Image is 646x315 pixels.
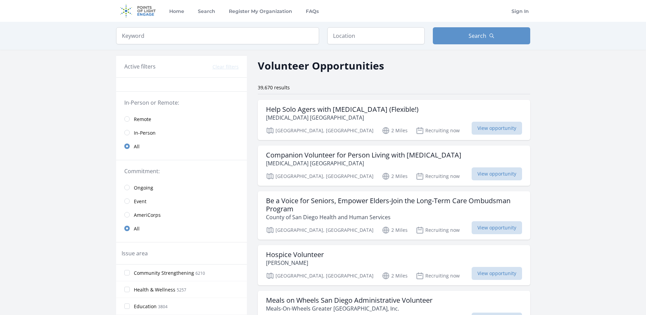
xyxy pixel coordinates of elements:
h3: Hospice Volunteer [266,251,324,259]
p: Recruiting now [416,272,460,280]
h3: Active filters [124,62,156,71]
span: View opportunity [472,167,522,180]
span: All [134,143,140,150]
p: County of San Diego Health and Human Services [266,213,522,221]
span: Ongoing [134,184,153,191]
span: 6210 [195,270,205,276]
button: Search [433,27,530,44]
p: [GEOGRAPHIC_DATA], [GEOGRAPHIC_DATA] [266,172,374,180]
h3: Meals on Wheels San Diego Administrative Volunteer [266,296,432,304]
span: 5257 [177,287,186,293]
p: [GEOGRAPHIC_DATA], [GEOGRAPHIC_DATA] [266,272,374,280]
h3: Help Solo Agers with [MEDICAL_DATA] (Flexible!) [266,105,419,114]
legend: In-Person or Remote: [124,99,239,107]
span: View opportunity [472,221,522,234]
input: Location [327,27,425,44]
p: Recruiting now [416,126,460,135]
a: All [116,222,247,235]
p: Recruiting now [416,172,460,180]
p: [PERSON_NAME] [266,259,324,267]
legend: Issue area [122,249,148,257]
a: Be a Voice for Seniors, Empower Elders-Join the Long-Term Care Ombudsman Program County of San Di... [258,191,530,240]
button: Clear filters [212,63,239,70]
a: Event [116,194,247,208]
p: Meals-On-Wheels Greater [GEOGRAPHIC_DATA], Inc. [266,304,432,313]
input: Community Strengthening 6210 [124,270,130,275]
p: 2 Miles [382,226,408,234]
h2: Volunteer Opportunities [258,58,384,73]
p: [GEOGRAPHIC_DATA], [GEOGRAPHIC_DATA] [266,126,374,135]
span: View opportunity [472,267,522,280]
p: 2 Miles [382,126,408,135]
h3: Be a Voice for Seniors, Empower Elders-Join the Long-Term Care Ombudsman Program [266,197,522,213]
span: All [134,225,140,232]
p: [MEDICAL_DATA] [GEOGRAPHIC_DATA] [266,159,461,167]
p: Recruiting now [416,226,460,234]
p: 2 Miles [382,172,408,180]
p: [MEDICAL_DATA] [GEOGRAPHIC_DATA] [266,114,419,122]
a: Remote [116,112,247,126]
a: Ongoing [116,181,247,194]
p: [GEOGRAPHIC_DATA], [GEOGRAPHIC_DATA] [266,226,374,234]
span: View opportunity [472,122,522,135]
span: Search [469,32,486,40]
span: Event [134,198,146,205]
a: In-Person [116,126,247,139]
legend: Commitment: [124,167,239,175]
a: All [116,139,247,153]
span: AmeriCorps [134,212,161,219]
span: 3804 [158,304,168,310]
span: Education [134,303,157,310]
input: Education 3804 [124,303,130,309]
span: Community Strengthening [134,270,194,276]
a: Companion Volunteer for Person Living with [MEDICAL_DATA] [MEDICAL_DATA] [GEOGRAPHIC_DATA] [GEOGR... [258,146,530,186]
input: Keyword [116,27,319,44]
a: AmeriCorps [116,208,247,222]
span: Health & Wellness [134,286,175,293]
span: Remote [134,116,151,123]
a: Help Solo Agers with [MEDICAL_DATA] (Flexible!) [MEDICAL_DATA] [GEOGRAPHIC_DATA] [GEOGRAPHIC_DATA... [258,100,530,140]
h3: Companion Volunteer for Person Living with [MEDICAL_DATA] [266,151,461,159]
input: Health & Wellness 5257 [124,287,130,292]
p: 2 Miles [382,272,408,280]
span: 39,670 results [258,84,290,91]
span: In-Person [134,130,156,136]
a: Hospice Volunteer [PERSON_NAME] [GEOGRAPHIC_DATA], [GEOGRAPHIC_DATA] 2 Miles Recruiting now View ... [258,245,530,285]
